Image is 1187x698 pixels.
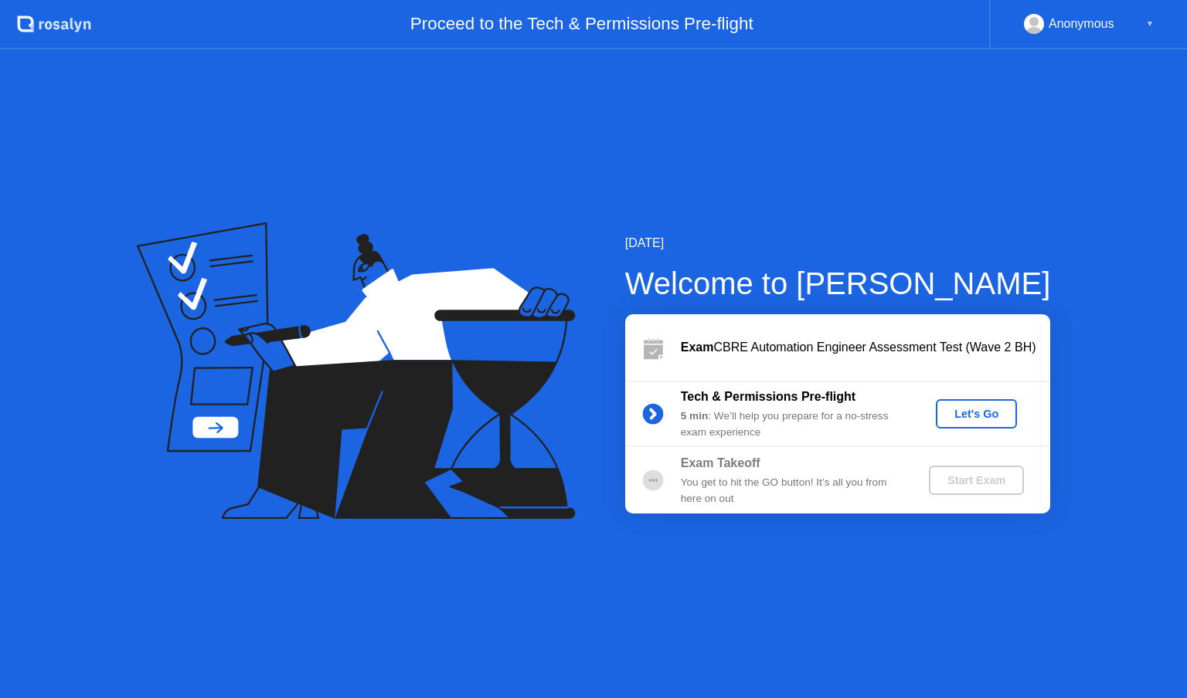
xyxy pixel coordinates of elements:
div: : We’ll help you prepare for a no-stress exam experience [681,408,903,440]
div: You get to hit the GO button! It’s all you from here on out [681,475,903,507]
b: 5 min [681,410,709,422]
div: Anonymous [1049,14,1114,34]
div: [DATE] [625,234,1051,252]
button: Let's Go [936,399,1017,429]
b: Exam [681,341,714,354]
div: CBRE Automation Engineer Assessment Test (Wave 2 BH) [681,338,1050,357]
div: Let's Go [942,408,1011,420]
b: Tech & Permissions Pre-flight [681,390,855,403]
button: Start Exam [929,466,1024,495]
div: Start Exam [935,474,1018,486]
div: ▼ [1146,14,1154,34]
b: Exam Takeoff [681,456,760,469]
div: Welcome to [PERSON_NAME] [625,260,1051,307]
